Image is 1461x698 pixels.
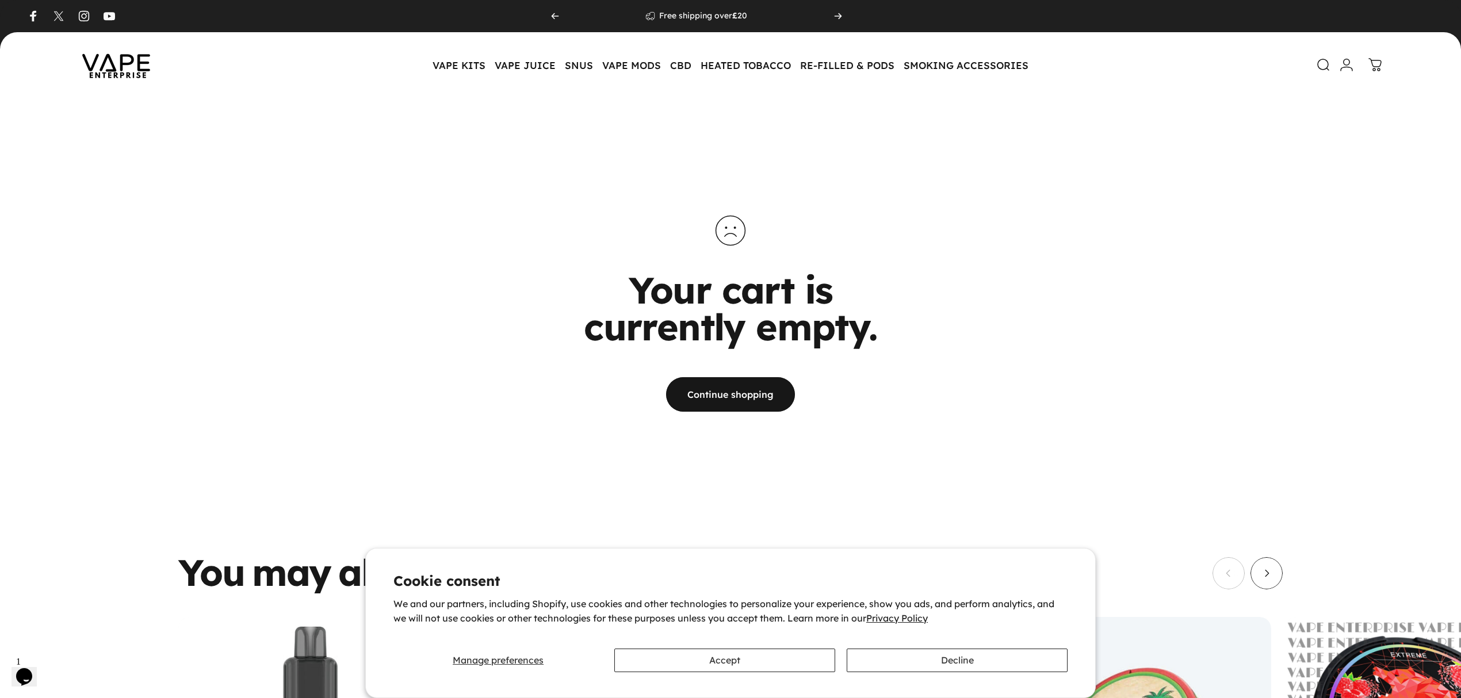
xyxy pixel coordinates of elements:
[453,654,544,666] span: Manage preferences
[614,649,835,672] button: Accept
[732,10,737,21] strong: £
[795,53,899,77] summary: RE-FILLED & PODS
[178,554,244,590] animate-element: You
[393,649,603,672] button: Manage preferences
[899,53,1033,77] summary: SMOKING ACCESSORIES
[338,554,411,590] animate-element: also
[1363,52,1388,78] a: 3 items
[659,11,747,21] p: Free shipping over 20
[560,53,598,77] summary: SNUS
[12,652,48,687] iframe: chat widget
[556,271,905,345] p: Your cart is currently empty.
[696,53,795,77] summary: HEATED TOBACCO
[428,53,490,77] summary: VAPE KITS
[666,53,696,77] summary: CBD
[428,53,1033,77] nav: Primary
[847,649,1068,672] button: Decline
[252,554,331,590] animate-element: may
[393,574,1068,588] h2: Cookie consent
[64,38,168,92] img: Vape Enterprise
[866,612,928,624] a: Privacy Policy
[598,53,666,77] summary: VAPE MODS
[1250,557,1283,589] button: Next
[666,377,795,412] a: Continue shopping
[393,597,1068,626] p: We and our partners, including Shopify, use cookies and other technologies to personalize your ex...
[490,53,560,77] summary: VAPE JUICE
